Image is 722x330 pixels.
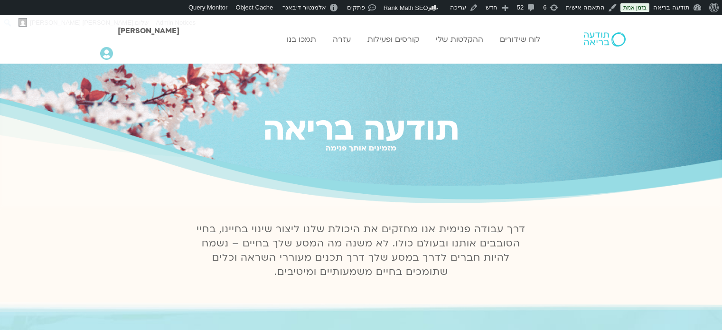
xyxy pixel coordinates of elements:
a: עזרה [328,30,356,48]
span: [PERSON_NAME] [PERSON_NAME] [30,19,133,26]
span: Admin Notices [156,15,196,30]
a: תמכו בנו [282,30,321,48]
span: Rank Math SEO [384,4,428,11]
span: [PERSON_NAME] [118,26,179,36]
p: דרך עבודה פנימית אנו מחזקים את היכולת שלנו ליצור שינוי בחיינו, בחיי הסובבים אותנו ובעולם כולו. לא... [191,222,531,279]
a: לוח שידורים [495,30,545,48]
a: בזמן אמת [620,3,649,12]
img: תודעה בריאה [584,32,626,47]
a: ההקלטות שלי [431,30,488,48]
a: שלום, [15,15,152,30]
a: קורסים ופעילות [363,30,424,48]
